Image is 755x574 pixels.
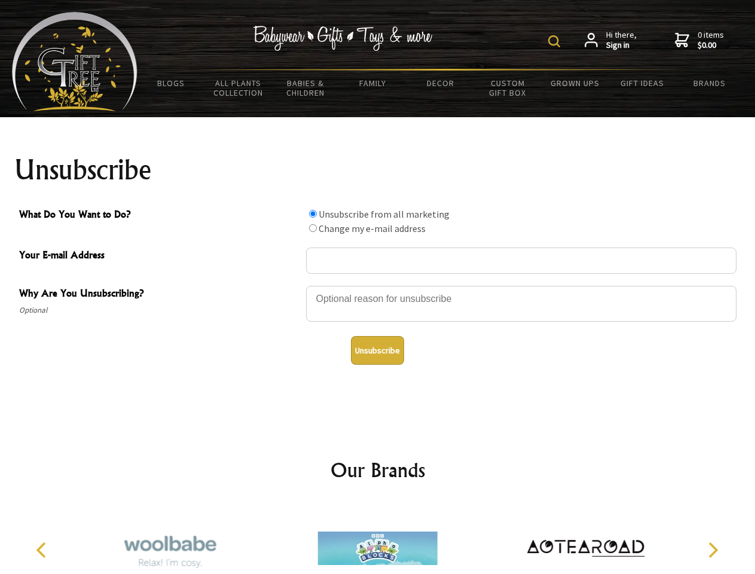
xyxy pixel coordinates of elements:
[272,71,340,105] a: Babies & Children
[319,208,450,220] label: Unsubscribe from all marketing
[306,248,736,274] input: Your E-mail Address
[205,71,273,105] a: All Plants Collection
[585,30,637,51] a: Hi there,Sign in
[406,71,474,96] a: Decor
[12,12,137,111] img: Babyware - Gifts - Toys and more...
[340,71,407,96] a: Family
[19,207,300,224] span: What Do You Want to Do?
[606,40,637,51] strong: Sign in
[609,71,676,96] a: Gift Ideas
[19,286,300,303] span: Why Are You Unsubscribing?
[474,71,542,105] a: Custom Gift Box
[351,336,404,365] button: Unsubscribe
[698,29,724,51] span: 0 items
[137,71,205,96] a: BLOGS
[548,35,560,47] img: product search
[319,222,426,234] label: Change my e-mail address
[19,248,300,265] span: Your E-mail Address
[606,30,637,51] span: Hi there,
[14,155,741,184] h1: Unsubscribe
[309,224,317,232] input: What Do You Want to Do?
[675,30,724,51] a: 0 items$0.00
[24,456,732,484] h2: Our Brands
[306,286,736,322] textarea: Why Are You Unsubscribing?
[19,303,300,317] span: Optional
[541,71,609,96] a: Grown Ups
[698,40,724,51] strong: $0.00
[30,537,56,563] button: Previous
[253,26,433,51] img: Babywear - Gifts - Toys & more
[309,210,317,218] input: What Do You Want to Do?
[676,71,744,96] a: Brands
[699,537,726,563] button: Next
